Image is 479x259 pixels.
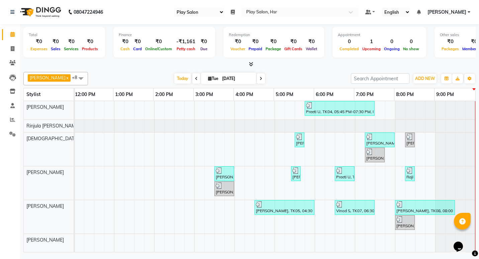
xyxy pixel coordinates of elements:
a: 7:00 PM [354,90,375,99]
div: ₹0 [80,38,100,46]
div: Vinod S, TK07, 06:30 PM-07:30 PM, Hair Cut Men (Senior stylist) [336,201,374,214]
span: Rinjula [PERSON_NAME] [26,123,80,129]
span: Packages [440,47,461,51]
div: Redemption [229,32,319,38]
input: Search Appointment [351,73,409,84]
div: ₹0 [198,38,210,46]
a: 9:00 PM [435,90,456,99]
div: Preeti U, TK04, 05:45 PM-07:30 PM, INOA-Full Global Colour - Medium [305,102,374,115]
div: 0 [382,38,401,46]
div: ₹0 [304,38,319,46]
div: Finance [119,32,210,38]
span: Gift Cards [283,47,304,51]
div: Appointment [338,32,421,38]
button: ADD NEW [413,74,437,83]
div: [PERSON_NAME], TK08, 07:15 PM-08:00 PM, Skeyndor Marine Mineral Shock,Threading-Upper Lip [366,134,394,146]
div: [PERSON_NAME] S, TK06, 05:25 PM-05:40 PM, Threading-Eye Brow Shaping [292,167,300,180]
iframe: chat widget [451,232,472,252]
span: Package [264,47,283,51]
span: [PERSON_NAME] [30,75,66,80]
div: ₹0 [49,38,62,46]
div: -₹1,161 [174,38,198,46]
a: 6:00 PM [314,90,335,99]
div: ₹0 [440,38,461,46]
b: 08047224946 [74,3,103,21]
a: 4:00 PM [234,90,255,99]
span: Cash [119,47,131,51]
div: ₹0 [264,38,283,46]
div: ₹0 [131,38,143,46]
div: ₹0 [229,38,247,46]
span: [DEMOGRAPHIC_DATA][PERSON_NAME] [26,136,116,142]
span: No show [401,47,421,51]
span: Card [131,47,143,51]
span: Expenses [29,47,49,51]
a: 8:00 PM [394,90,415,99]
div: ₹0 [119,38,131,46]
span: Ongoing [382,47,401,51]
span: Products [80,47,100,51]
span: Services [62,47,80,51]
div: ₹0 [283,38,304,46]
span: ADD NEW [415,76,435,81]
div: [PERSON_NAME], TK02, 03:30 PM-04:00 PM, Skeyndor Marine Mineral Shock [215,182,233,195]
div: Raji P, TK10, 08:15 PM-08:30 PM, Threading-Eye Brow Shaping [406,167,414,180]
span: Sales [49,47,62,51]
div: ₹0 [29,38,49,46]
img: logo [17,3,63,21]
span: Petty cash [175,47,197,51]
div: Total [29,32,100,38]
div: Preeti U, TK04, 06:30 PM-07:00 PM, Classic pedicure [336,167,354,180]
div: [PERSON_NAME], TK08, 07:15 PM-07:45 PM, SK Calmagic Normal Skin [366,149,384,161]
div: [PERSON_NAME], TK08, 08:15 PM-08:30 PM, Threading-Eye Brow Shaping [406,134,414,146]
a: 1:00 PM [113,90,134,99]
span: Due [199,47,209,51]
span: Wallet [304,47,319,51]
div: ₹0 [247,38,264,46]
span: Stylist [26,91,40,97]
div: [PERSON_NAME] S, TK05, 05:30 PM-05:45 PM, 3G Under Arms [295,134,304,146]
div: 1 [361,38,382,46]
span: Upcoming [361,47,382,51]
a: 2:00 PM [154,90,175,99]
span: Voucher [229,47,247,51]
a: 12:00 PM [73,90,97,99]
span: Today [174,73,191,84]
span: Tue [206,76,220,81]
span: [PERSON_NAME] [26,104,64,110]
a: 5:00 PM [274,90,295,99]
a: x [66,75,69,80]
span: [PERSON_NAME] [26,169,64,175]
span: +8 [72,75,82,80]
div: ₹0 [143,38,174,46]
div: [PERSON_NAME], TK02, 03:30 PM-04:00 PM, Detan face & Neck [215,167,233,180]
a: 3:00 PM [194,90,215,99]
div: 0 [338,38,361,46]
span: Completed [338,47,361,51]
div: [PERSON_NAME], TK08, 08:00 PM-08:30 PM, Loreal Hair Spa Women [396,216,414,229]
span: [PERSON_NAME] [427,9,466,16]
div: [PERSON_NAME], TK08, 08:00 PM-09:30 PM, ULTIMATE BESPOKE HAIR AND SCALP RITUAL - 90 MIN Women [396,201,454,214]
div: ₹0 [62,38,80,46]
span: Online/Custom [143,47,174,51]
span: Prepaid [247,47,264,51]
span: [PERSON_NAME] [26,237,64,243]
span: [PERSON_NAME] [26,203,64,209]
div: 0 [401,38,421,46]
input: 2025-09-02 [220,74,254,84]
div: [PERSON_NAME], TK05, 04:30 PM-06:00 PM, Hair Cut Men (Senior stylist),[PERSON_NAME] Shaping [255,201,314,214]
